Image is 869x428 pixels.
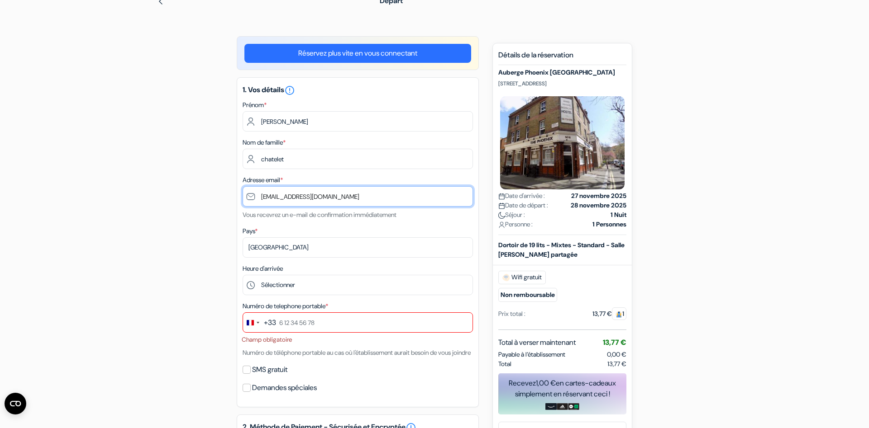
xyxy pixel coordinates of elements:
img: calendar.svg [498,202,505,209]
img: free_wifi.svg [502,274,510,281]
small: Numéro de téléphone portable au cas où l'établissement aurait besoin de vous joindre [243,348,471,357]
img: amazon-card-no-text.png [545,403,557,410]
div: Recevez en cartes-cadeaux simplement en réservant ceci ! [498,378,626,400]
h5: 1. Vos détails [243,85,473,96]
span: Total à verser maintenant [498,337,576,348]
i: error_outline [284,85,295,96]
img: guest.svg [616,311,622,318]
label: Prénom [243,100,267,110]
small: Vous recevrez un e-mail de confirmation immédiatement [243,211,396,219]
span: Date de départ : [498,201,548,210]
span: Personne : [498,220,533,229]
label: Pays [243,226,258,236]
h5: Détails de la réservation [498,51,626,65]
small: Non remboursable [498,288,557,302]
img: calendar.svg [498,193,505,200]
p: [STREET_ADDRESS] [498,80,626,87]
span: Payable à l’établissement [498,350,565,359]
span: 13,77 € [603,338,626,347]
span: 0,00 € [607,350,626,358]
li: Champ obligatoire [242,335,473,344]
img: moon.svg [498,212,505,219]
span: Date d'arrivée : [498,191,545,201]
span: Total [498,359,511,369]
span: Wifi gratuit [498,271,546,284]
strong: 27 novembre 2025 [571,191,626,201]
img: adidas-card.png [557,403,568,410]
label: Demandes spéciales [252,381,317,394]
strong: 1 Personnes [592,220,626,229]
span: 1,00 € [536,378,556,388]
label: Nom de famille [243,138,286,147]
input: Entrer le nom de famille [243,149,473,169]
button: Ouvrir le widget CMP [5,393,26,414]
b: Dortoir de 19 lits - Mixtes - Standard - Salle [PERSON_NAME] partagée [498,241,625,259]
span: Séjour : [498,210,525,220]
label: SMS gratuit [252,363,287,376]
a: error_outline [284,85,295,94]
strong: 1 Nuit [611,210,626,220]
h5: Auberge Phoenix [GEOGRAPHIC_DATA] [498,69,626,76]
div: +33 [264,317,276,328]
label: Numéro de telephone portable [243,301,328,311]
button: Change country, selected France (+33) [243,313,276,332]
span: 13,77 € [607,359,626,369]
strong: 28 novembre 2025 [571,201,626,210]
input: Entrer adresse e-mail [243,186,473,207]
span: 1 [612,307,626,320]
input: Entrez votre prénom [243,111,473,132]
div: Prix total : [498,309,525,319]
img: uber-uber-eats-card.png [568,403,579,410]
a: Réservez plus vite en vous connectant [244,44,471,63]
label: Heure d'arrivée [243,264,283,273]
label: Adresse email [243,175,283,185]
img: user_icon.svg [498,221,505,228]
input: 6 12 34 56 78 [243,312,473,333]
div: 13,77 € [592,309,626,319]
